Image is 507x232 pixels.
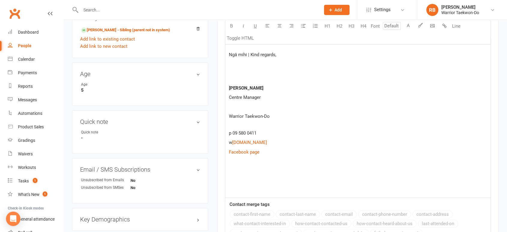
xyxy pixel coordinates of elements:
[254,23,257,29] span: U
[229,130,256,136] span: p 09 580 0411
[426,4,438,16] div: RB
[80,118,200,125] h3: Quick note
[8,107,63,120] a: Automations
[229,95,261,100] span: Centre Manager
[18,30,39,35] div: Dashboard
[8,53,63,66] a: Calendar
[18,124,44,129] div: Product Sales
[80,166,200,173] h3: Email / SMS Subscriptions
[80,35,135,43] a: Add link to existing contact
[229,85,263,91] span: [PERSON_NAME]
[450,20,462,32] button: Line
[18,179,29,183] div: Tasks
[6,212,20,226] div: Open Intercom Messenger
[229,114,270,119] span: Warrior Taekwon-Do
[81,177,130,183] div: Unsubscribed from Emails
[8,212,63,226] a: General attendance kiosk mode
[345,20,357,32] button: H3
[79,6,316,14] input: Search...
[369,20,381,32] button: Font
[383,22,401,30] input: Default
[43,191,47,197] span: 1
[80,71,200,77] h3: Age
[7,6,22,21] a: Clubworx
[249,20,261,32] button: U
[334,8,342,12] span: Add
[18,217,55,221] div: General attendance
[229,52,276,57] span: Ngā mihi | Kind regards,
[81,135,200,141] strong: -
[8,93,63,107] a: Messages
[374,3,391,17] span: Settings
[232,140,267,145] span: [DOMAIN_NAME]
[18,70,37,75] div: Payments
[18,43,31,48] div: People
[80,216,200,223] h3: Key Demographics
[130,185,165,190] strong: No
[8,188,63,201] a: What's New1
[81,87,200,93] strong: 5
[130,178,165,183] strong: No
[321,20,333,32] button: H1
[80,43,127,50] a: Add link to new contact
[18,111,42,116] div: Automations
[441,10,479,15] div: Warrior Taekwon-Do
[81,130,130,135] div: Quick note
[18,57,35,62] div: Calendar
[8,80,63,93] a: Reports
[324,5,349,15] button: Add
[18,165,36,170] div: Workouts
[18,192,40,197] div: What's New
[8,147,63,161] a: Waivers
[229,149,259,155] span: Facebook page
[81,82,130,87] div: Age
[8,120,63,134] a: Product Sales
[8,66,63,80] a: Payments
[357,20,369,32] button: H4
[402,20,414,32] button: A
[81,27,170,33] a: [PERSON_NAME] - Sibling (parent not in system)
[441,5,479,10] div: [PERSON_NAME]
[8,39,63,53] a: People
[33,178,37,183] span: 1
[8,26,63,39] a: Dashboard
[333,20,345,32] button: H2
[225,32,255,44] button: Toggle HTML
[8,174,63,188] a: Tasks 1
[18,151,33,156] div: Waivers
[18,84,33,89] div: Reports
[81,185,130,191] div: Unsubscribed from SMSes
[229,140,232,145] span: w
[18,97,37,102] div: Messages
[8,161,63,174] a: Workouts
[8,134,63,147] a: Gradings
[18,138,35,143] div: Gradings
[229,201,270,208] label: Contact merge tags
